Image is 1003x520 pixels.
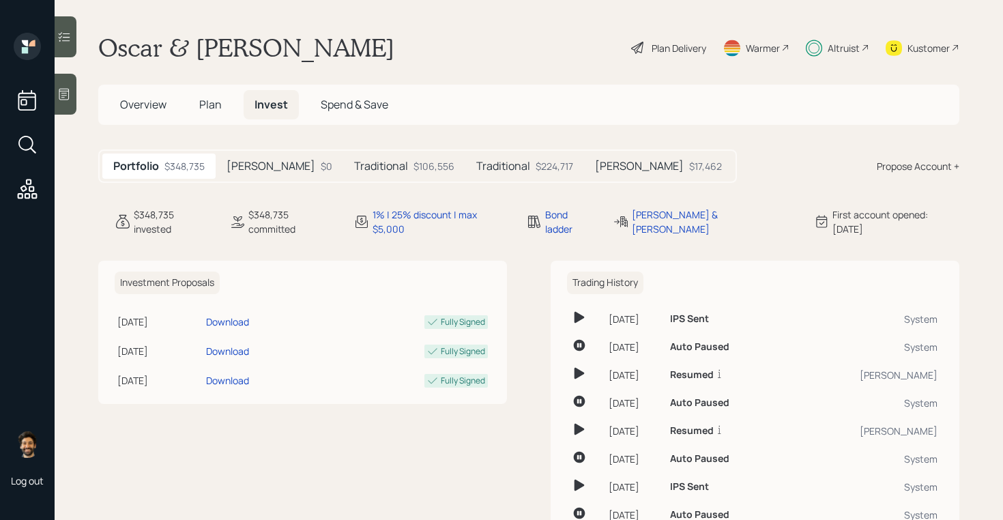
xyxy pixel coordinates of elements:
h6: Resumed [670,369,714,381]
img: eric-schwartz-headshot.png [14,431,41,458]
div: $348,735 invested [134,207,213,236]
div: $224,717 [536,159,573,173]
div: [DATE] [609,396,659,410]
div: [DATE] [609,480,659,494]
div: $348,735 [164,159,205,173]
div: Log out [11,474,44,487]
div: Download [206,344,249,358]
div: Fully Signed [441,316,485,328]
h5: [PERSON_NAME] [595,160,684,173]
h6: Auto Paused [670,341,729,353]
span: Spend & Save [321,97,388,112]
div: Download [206,373,249,388]
div: [DATE] [117,344,201,358]
div: Kustomer [907,41,950,55]
h5: Portfolio [113,160,159,173]
div: Fully Signed [441,345,485,358]
div: [DATE] [609,340,659,354]
div: $0 [321,159,332,173]
div: Warmer [746,41,780,55]
div: Bond ladder [545,207,596,236]
div: Fully Signed [441,375,485,387]
h5: [PERSON_NAME] [227,160,315,173]
div: [PERSON_NAME] [818,424,937,438]
div: [PERSON_NAME] & [PERSON_NAME] [632,207,796,236]
div: Plan Delivery [652,41,706,55]
div: System [818,340,937,354]
span: Invest [255,97,288,112]
div: Altruist [828,41,860,55]
div: [DATE] [609,368,659,382]
div: Propose Account + [877,159,959,173]
span: Overview [120,97,166,112]
div: [DATE] [117,373,201,388]
h6: IPS Sent [670,313,709,325]
div: [PERSON_NAME] [818,368,937,382]
div: First account opened: [DATE] [832,207,959,236]
h6: Auto Paused [670,397,729,409]
span: Plan [199,97,222,112]
div: Download [206,315,249,329]
div: [DATE] [609,452,659,466]
div: $106,556 [413,159,454,173]
div: [DATE] [609,312,659,326]
h1: Oscar & [PERSON_NAME] [98,33,394,63]
div: System [818,396,937,410]
h5: Traditional [354,160,408,173]
h5: Traditional [476,160,530,173]
div: 1% | 25% discount | max $5,000 [373,207,510,236]
div: [DATE] [117,315,201,329]
div: System [818,452,937,466]
div: System [818,312,937,326]
h6: Investment Proposals [115,272,220,294]
h6: Resumed [670,425,714,437]
h6: Auto Paused [670,453,729,465]
div: $17,462 [689,159,722,173]
h6: Trading History [567,272,643,294]
h6: IPS Sent [670,481,709,493]
div: $348,735 committed [248,207,337,236]
div: [DATE] [609,424,659,438]
div: System [818,480,937,494]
